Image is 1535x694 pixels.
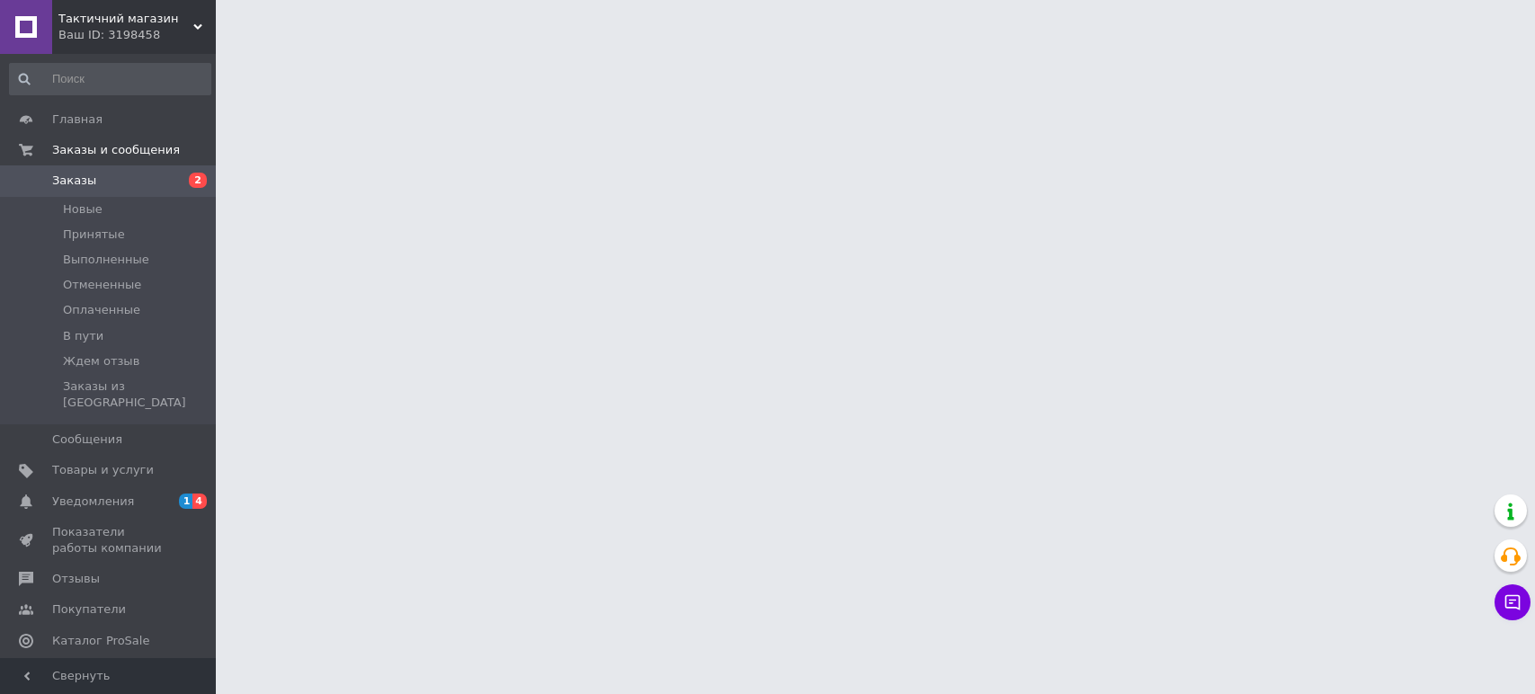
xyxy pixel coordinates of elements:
span: Заказы и сообщения [52,142,180,158]
span: Новые [63,201,103,218]
span: Товары и услуги [52,462,154,478]
span: Оплаченные [63,302,140,318]
span: 1 [179,494,193,509]
span: Уведомления [52,494,134,510]
input: Поиск [9,63,211,95]
span: Показатели работы компании [52,524,166,556]
span: Главная [52,111,103,128]
span: Заказы из [GEOGRAPHIC_DATA] [63,378,210,411]
span: Покупатели [52,601,126,618]
button: Чат с покупателем [1495,584,1531,620]
span: Отзывы [52,571,100,587]
span: Сообщения [52,432,122,448]
span: Выполненные [63,252,149,268]
span: 2 [189,173,207,188]
span: Отмененные [63,277,141,293]
span: Ждем отзыв [63,353,139,369]
div: Ваш ID: 3198458 [58,27,216,43]
span: Каталог ProSale [52,633,149,649]
span: Заказы [52,173,96,189]
span: 4 [192,494,207,509]
span: Тактичний магазин [58,11,193,27]
span: Принятые [63,227,125,243]
span: В пути [63,328,103,344]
